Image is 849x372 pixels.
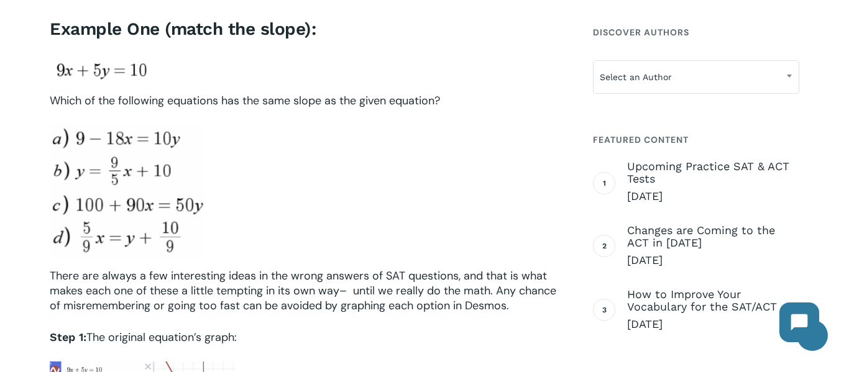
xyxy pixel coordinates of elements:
a: Upcoming Practice SAT & ACT Tests [DATE] [627,160,799,204]
span: How to Improve Your Vocabulary for the SAT/ACT [627,288,799,313]
span: Select an Author [593,60,799,94]
h4: Featured Content [593,129,799,151]
span: Which of the following equations has the same slope as the given equation? [50,93,440,108]
a: How to Improve Your Vocabulary for the SAT/ACT [DATE] [627,288,799,332]
img: An equation reading "nine x plus 5 y equals 10" [50,57,152,84]
span: There are always a few interesting ideas in the wrong answers of SAT questions, and that is what ... [50,268,556,313]
span: Select an Author [594,64,799,90]
a: Changes are Coming to the ACT in [DATE] [DATE] [627,224,799,268]
span: The original equation’s graph: [86,330,237,345]
b: Example One (match the slope): [50,19,316,39]
span: [DATE] [627,253,799,268]
iframe: Chatbot [767,290,832,355]
h4: Discover Authors [593,21,799,43]
span: [DATE] [627,189,799,204]
img: Math answer choices reading: A) nine minus eighteen x equals ten y, B) y = nine fifths x plus ten... [50,125,204,259]
span: Changes are Coming to the ACT in [DATE] [627,224,799,249]
span: Upcoming Practice SAT & ACT Tests [627,160,799,185]
b: Step 1: [50,330,86,343]
span: [DATE] [627,317,799,332]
